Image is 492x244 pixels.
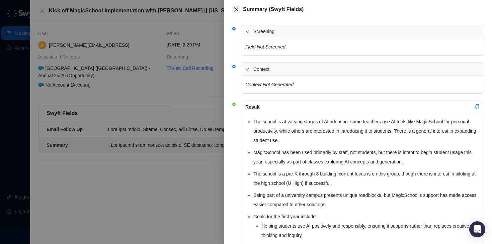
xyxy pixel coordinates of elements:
li: Being part of a university campus presents unique roadblocks, but MagicSchool’s support has made ... [253,191,480,209]
div: Open Intercom Messenger [469,221,485,237]
li: Helping students use AI positively and responsibly, ensuring it supports rather than replaces cre... [261,221,480,240]
span: close [234,7,239,12]
div: Screening [241,25,484,38]
em: Field Not Screened [245,44,285,49]
span: expanded [245,67,249,71]
span: Screening [253,28,480,35]
span: copy [475,104,480,109]
li: The school is a pre-K through 8 building; current focus is on this group, though there is interes... [253,169,480,188]
li: MagicSchool has been used primarily by staff, not students, but there is intent to begin student ... [253,148,480,166]
div: Context [241,63,484,76]
div: Summary (Swyft Fields) [243,5,484,13]
span: Context [253,66,480,73]
span: expanded [245,29,249,33]
button: Close [232,5,240,13]
em: Context Not Generated [245,82,294,87]
div: Result [245,103,475,111]
li: The school is at varying stages of AI adoption: some teachers use AI tools like MagicSchool for p... [253,117,480,145]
